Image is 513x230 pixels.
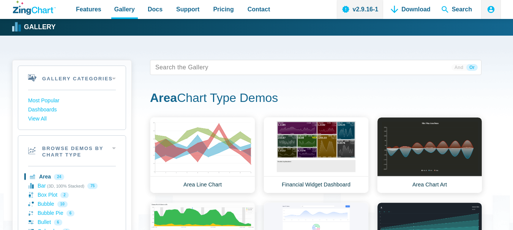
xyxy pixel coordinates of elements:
a: Most Popular [28,96,116,105]
a: Area Line Chart [150,117,255,193]
span: Docs [148,4,163,14]
a: Gallery [13,22,55,33]
span: Support [176,4,199,14]
a: Area Chart Art [377,117,482,193]
span: Gallery [114,4,135,14]
strong: Gallery [24,24,55,31]
span: Pricing [213,4,234,14]
span: And [451,64,466,71]
strong: Area [150,91,177,105]
h1: Chart Type Demos [150,90,481,107]
a: View All [28,114,116,124]
h2: Gallery Categories [18,66,126,90]
span: Features [76,4,101,14]
span: Contact [248,4,270,14]
span: Or [466,64,478,71]
a: Dashboards [28,105,116,114]
a: Financial Widget Dashboard [264,117,369,193]
a: ZingChart Logo. Click to return to the homepage [13,1,56,15]
h2: Browse Demos By Chart Type [18,136,126,166]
